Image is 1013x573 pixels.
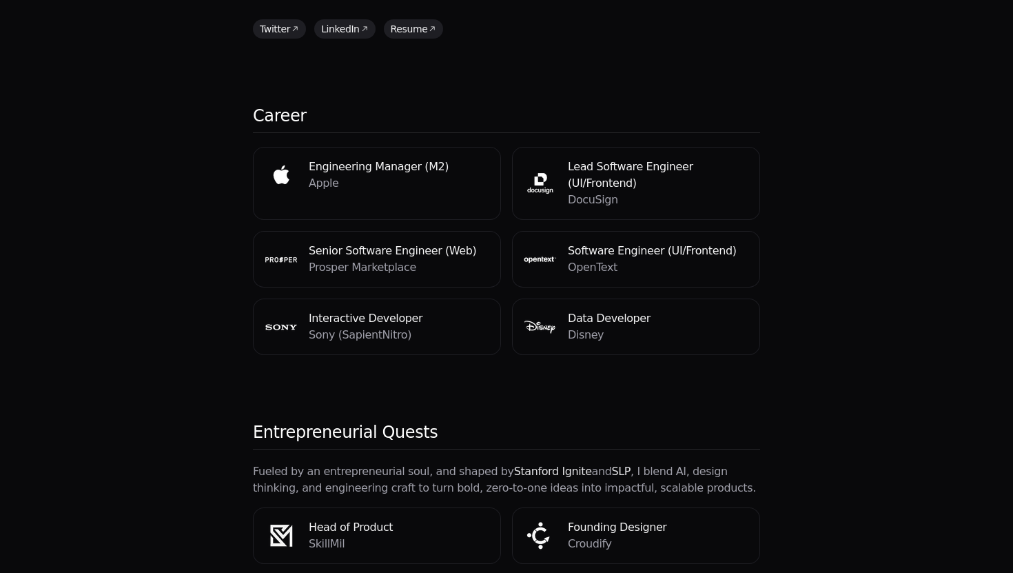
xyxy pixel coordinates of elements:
[309,327,489,343] p: Sony (SapientNitro)
[309,243,489,259] h4: Senior Software Engineer (Web)
[253,507,501,564] a: SkillMil logoHead of ProductSkillMil
[524,243,557,276] img: OpenText logo
[512,231,760,288] a: OpenText logoSoftware Engineer (UI/Frontend)OpenText
[253,463,760,496] p: Fueled by an entrepreneurial soul, and shaped by and , I blend AI, design thinking, and engineeri...
[309,259,489,276] p: Prosper Marketplace
[524,519,557,552] img: Croudify logo
[309,519,489,536] h4: Head of Product
[253,105,307,127] h2: Career
[512,299,760,355] a: Disney logoData DeveloperDisney
[512,147,760,220] a: DocuSign logoLead Software Engineer (UI/Frontend)DocuSign
[265,159,298,192] img: Apple logo
[514,465,592,478] a: Stanford Ignite
[309,310,489,327] h4: Interactive Developer
[265,243,298,276] img: Prosper Marketplace logo
[568,159,748,192] h4: Lead Software Engineer (UI/Frontend)
[253,421,438,443] h2: Entrepreneurial Quests
[568,519,748,536] h4: Founding Designer
[309,175,489,192] p: Apple
[524,167,557,200] img: DocuSign logo
[314,19,375,39] a: LinkedIn
[253,19,306,39] a: Twitter
[568,327,748,343] p: Disney
[568,192,748,208] p: DocuSign
[568,536,748,552] p: Croudify
[568,243,748,259] h4: Software Engineer (UI/Frontend)
[253,231,501,288] a: Prosper Marketplace logoSenior Software Engineer (Web)Prosper Marketplace
[611,465,631,478] a: SLP
[524,310,557,343] img: Disney logo
[265,310,298,343] img: Sony (SapientNitro) logo
[253,147,501,220] a: Apple logoEngineering Manager (M2)Apple
[265,519,298,552] img: SkillMil logo
[568,259,748,276] p: OpenText
[568,310,748,327] h4: Data Developer
[253,299,501,355] a: Sony (SapientNitro) logoInteractive DeveloperSony (SapientNitro)
[512,507,760,564] a: Croudify logoFounding DesignerCroudify
[309,536,489,552] p: SkillMil
[309,159,489,175] h4: Engineering Manager (M2)
[384,19,444,39] a: Resume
